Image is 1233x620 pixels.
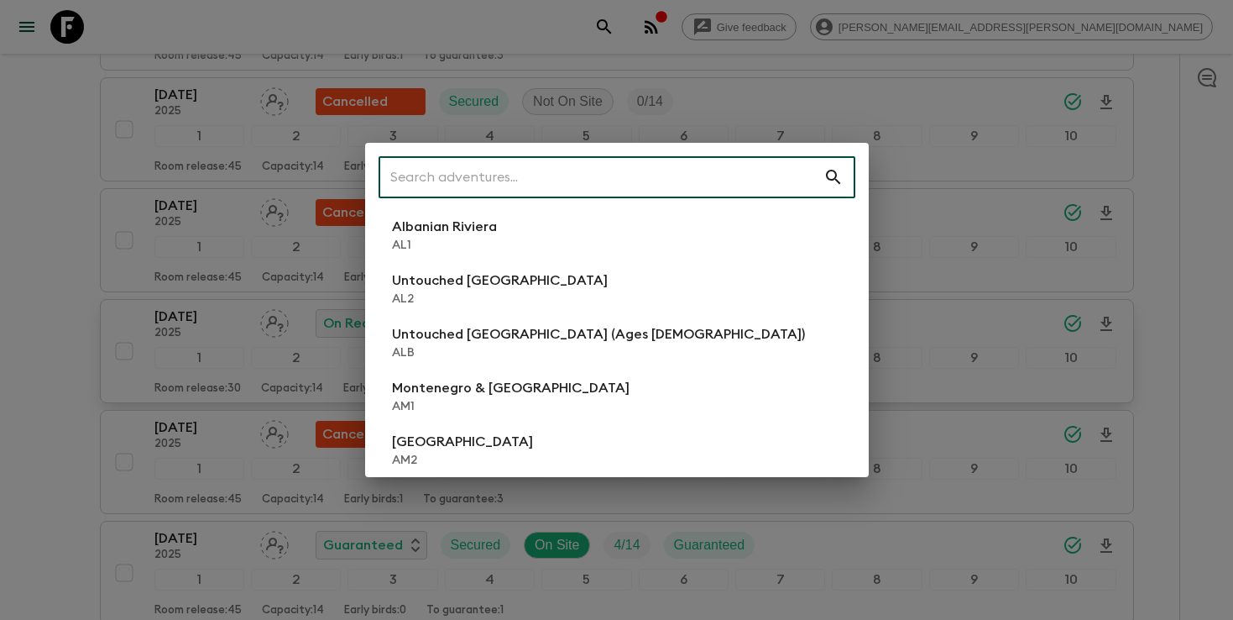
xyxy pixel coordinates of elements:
[392,344,805,361] p: ALB
[392,237,497,254] p: AL1
[392,432,533,452] p: [GEOGRAPHIC_DATA]
[392,324,805,344] p: Untouched [GEOGRAPHIC_DATA] (Ages [DEMOGRAPHIC_DATA])
[392,271,608,291] p: Untouched [GEOGRAPHIC_DATA]
[379,154,823,201] input: Search adventures...
[392,452,533,469] p: AM2
[392,217,497,237] p: Albanian Riviera
[392,378,630,398] p: Montenegro & [GEOGRAPHIC_DATA]
[392,398,630,415] p: AM1
[392,291,608,307] p: AL2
